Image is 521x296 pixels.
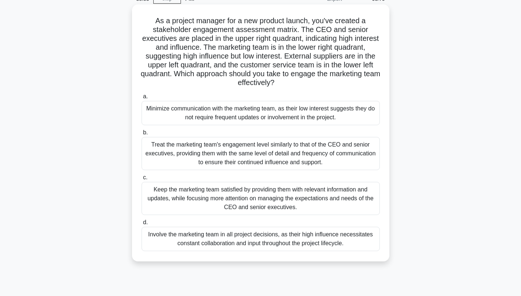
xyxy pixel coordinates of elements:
[142,137,380,170] div: Treat the marketing team's engagement level similarly to that of the CEO and senior executives, p...
[143,219,148,225] span: d.
[143,93,148,99] span: a.
[141,16,381,88] h5: As a project manager for a new product launch, you've created a stakeholder engagement assessment...
[142,101,380,125] div: Minimize communication with the marketing team, as their low interest suggests they do not requir...
[143,129,148,135] span: b.
[142,227,380,251] div: Involve the marketing team in all project decisions, as their high influence necessitates constan...
[143,174,147,180] span: c.
[142,182,380,215] div: Keep the marketing team satisfied by providing them with relevant information and updates, while ...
